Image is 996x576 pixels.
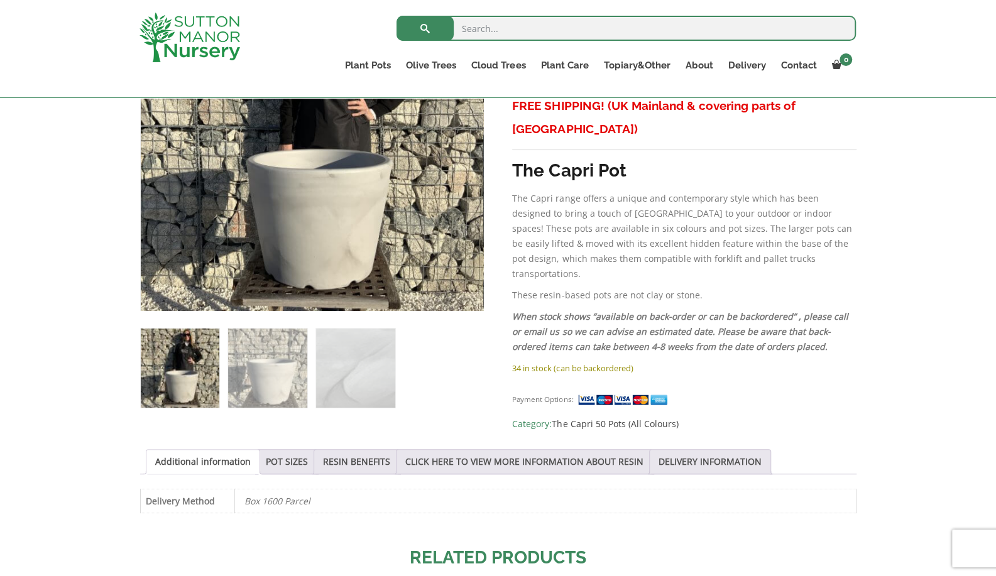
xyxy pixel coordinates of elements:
a: Delivery [720,57,773,74]
img: logo [140,13,240,62]
a: Plant Care [533,57,596,74]
h2: Related products [140,545,856,571]
span: 0 [840,53,852,66]
small: Payment Options: [512,394,573,404]
input: Search... [397,16,856,41]
a: Olive Trees [398,57,464,74]
table: Product Details [140,489,856,513]
p: Box 1600 Parcel [244,489,846,513]
img: payment supported [577,393,672,406]
p: These resin-based pots are not clay or stone. [512,288,856,303]
a: Plant Pots [337,57,398,74]
img: The Capri Pot 50 Colour Grey Stone [141,329,219,407]
a: About [677,57,720,74]
a: Topiary&Other [596,57,677,74]
p: The Capri range offers a unique and contemporary style which has been designed to bring a touch o... [512,191,856,281]
img: The Capri Pot 50 Colour Grey Stone - Image 2 [228,329,307,407]
a: CLICK HERE TO VIEW MORE INFORMATION ABOUT RESIN [405,450,643,474]
p: 34 in stock (can be backordered) [512,361,856,376]
a: RESIN BENEFITS [323,450,390,474]
a: Contact [773,57,824,74]
em: When stock shows “available on back-order or can be backordered” , please call or email us so we ... [512,310,848,352]
img: The Capri Pot 50 Colour Grey Stone - Image 3 [316,329,395,407]
span: Category: [512,416,856,432]
th: Delivery Method [140,489,234,513]
a: Cloud Trees [464,57,533,74]
a: POT SIZES [266,450,308,474]
strong: The Capri Pot [512,160,626,181]
a: The Capri 50 Pots (All Colours) [552,418,678,430]
a: Additional information [155,450,251,474]
a: 0 [824,57,856,74]
h3: FREE SHIPPING! (UK Mainland & covering parts of [GEOGRAPHIC_DATA]) [512,94,856,141]
a: DELIVERY INFORMATION [659,450,762,474]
